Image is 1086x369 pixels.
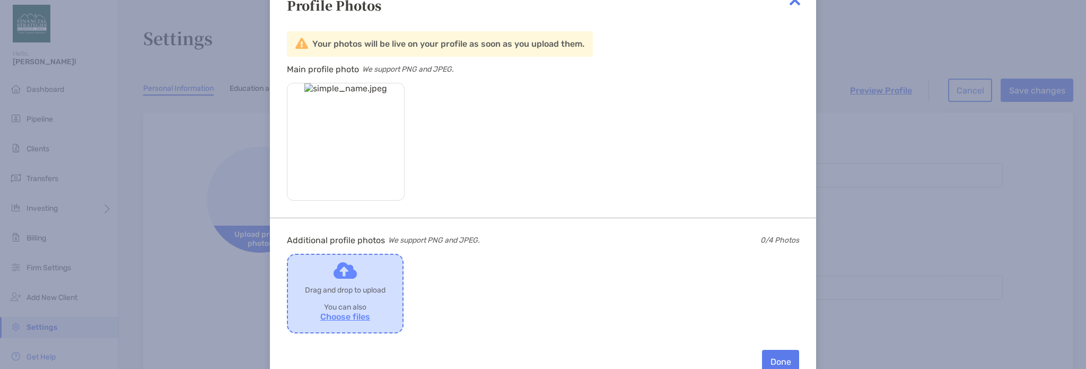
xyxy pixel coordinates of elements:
[287,235,385,245] b: Additional profile photos
[760,236,799,245] span: 0 /4 Photos
[304,83,387,200] img: simple_name.jpeg
[287,64,359,74] b: Main profile photo
[295,38,308,49] img: Notification icon
[312,38,584,50] div: Your photos will be live on your profile as soon as you upload them.
[287,235,799,245] p: We support PNG and JPEG.
[287,64,799,74] p: We support PNG and JPEG.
